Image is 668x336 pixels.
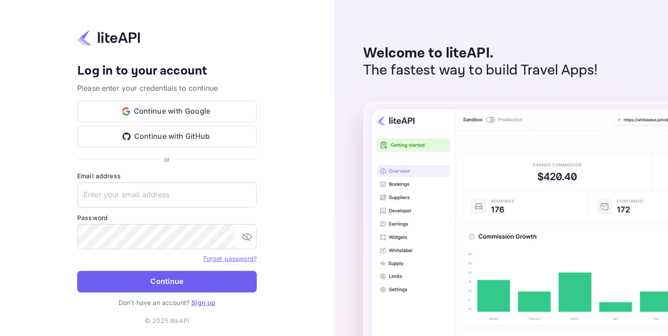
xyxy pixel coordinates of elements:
[203,254,257,263] a: Forget password?
[77,126,257,147] button: Continue with GitHub
[191,299,215,306] a: Sign up
[77,63,257,79] h4: Log in to your account
[363,45,598,62] p: Welcome to liteAPI.
[145,316,189,325] p: © 2025 liteAPI
[77,29,140,46] img: liteapi
[77,101,257,122] button: Continue with Google
[77,171,257,181] label: Email address
[77,271,257,292] button: Continue
[77,83,257,93] p: Please enter your credentials to continue
[164,155,170,164] p: or
[77,213,257,222] label: Password
[238,228,256,246] button: toggle password visibility
[77,298,257,307] p: Don't have an account?
[77,182,257,208] input: Enter your email address
[203,255,257,262] a: Forget password?
[363,62,598,79] p: The fastest way to build Travel Apps!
